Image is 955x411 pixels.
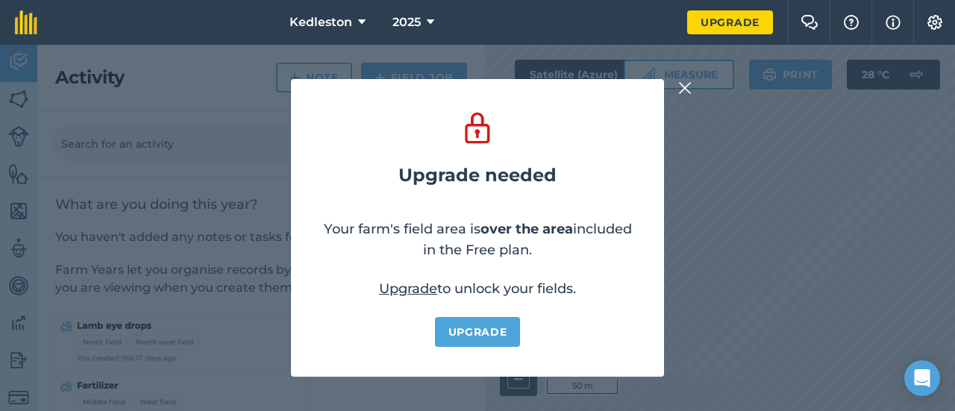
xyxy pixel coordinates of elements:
p: to unlock your fields. [379,278,576,299]
a: Upgrade [379,280,437,297]
div: Open Intercom Messenger [904,360,940,396]
img: A cog icon [926,15,944,30]
img: Two speech bubbles overlapping with the left bubble in the forefront [801,15,818,30]
img: fieldmargin Logo [15,10,37,34]
p: Your farm's field area is included in the Free plan. [321,219,634,260]
img: svg+xml;base64,PHN2ZyB4bWxucz0iaHR0cDovL3d3dy53My5vcmcvMjAwMC9zdmciIHdpZHRoPSIyMiIgaGVpZ2h0PSIzMC... [678,79,692,97]
h2: Upgrade needed [398,165,557,186]
a: Upgrade [435,317,521,347]
span: 2025 [392,13,421,31]
strong: over the area [480,221,573,237]
img: A question mark icon [842,15,860,30]
span: Kedleston [289,13,352,31]
a: Upgrade [687,10,773,34]
img: svg+xml;base64,PHN2ZyB4bWxucz0iaHR0cDovL3d3dy53My5vcmcvMjAwMC9zdmciIHdpZHRoPSIxNyIgaGVpZ2h0PSIxNy... [886,13,901,31]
